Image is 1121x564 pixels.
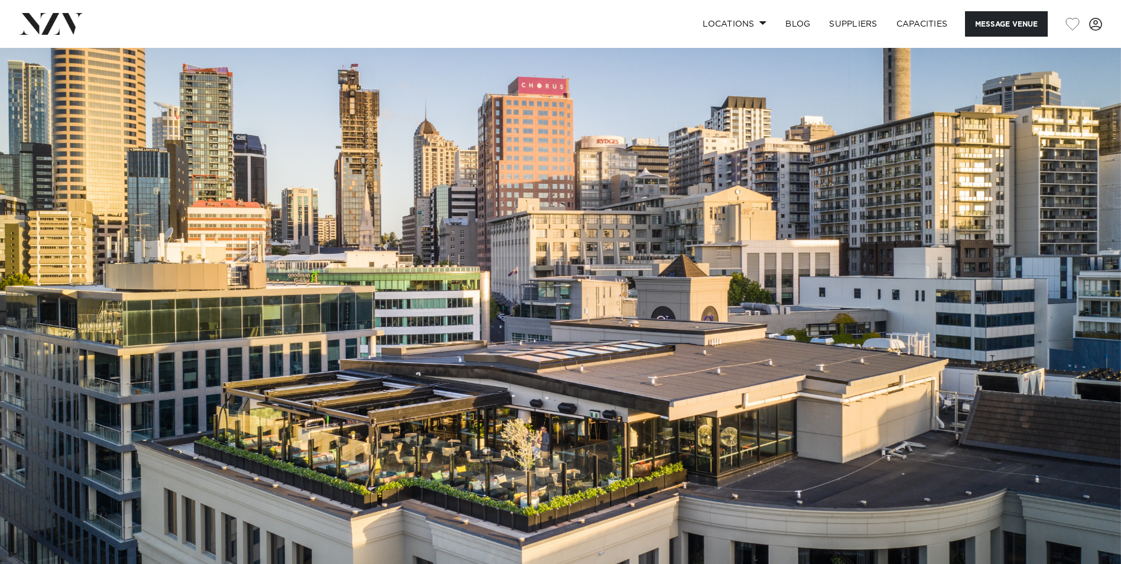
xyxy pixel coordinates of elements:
a: Capacities [887,11,957,37]
a: BLOG [776,11,820,37]
img: nzv-logo.png [19,13,83,34]
a: Locations [693,11,776,37]
a: SUPPLIERS [820,11,886,37]
button: Message Venue [965,11,1048,37]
